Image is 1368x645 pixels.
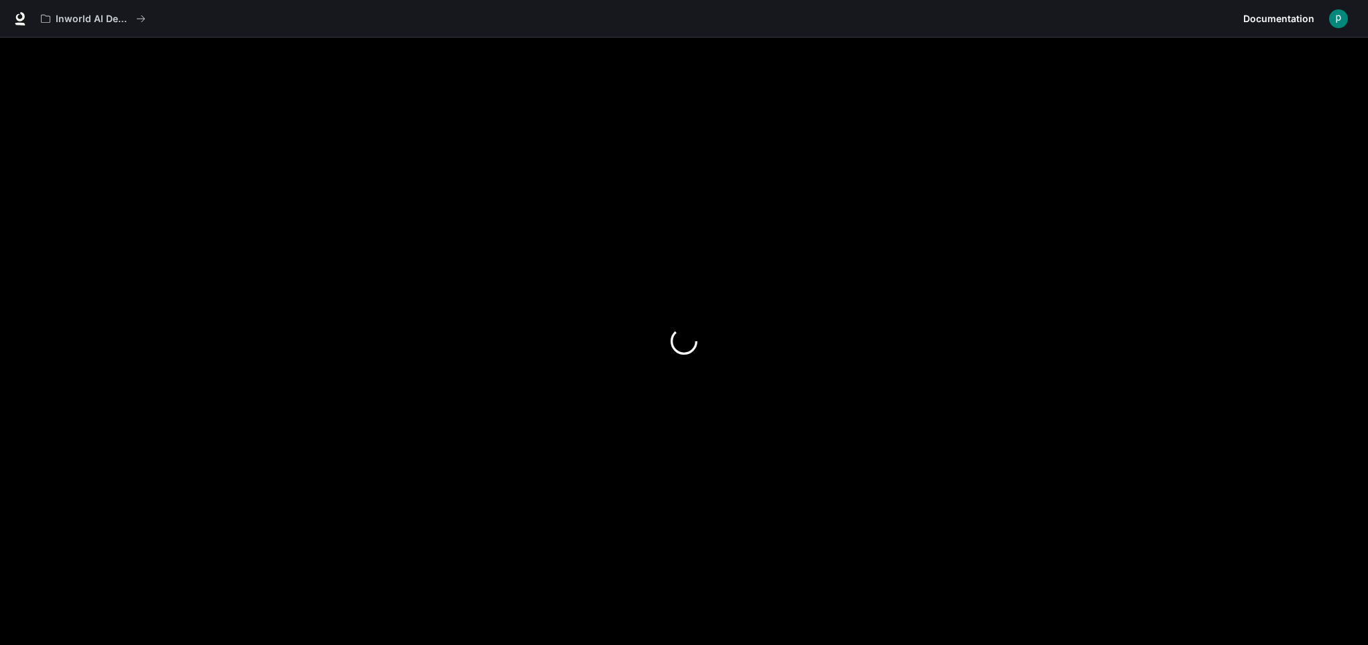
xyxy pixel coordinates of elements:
[35,5,152,32] button: All workspaces
[56,13,131,25] p: Inworld AI Demos
[1238,5,1320,32] a: Documentation
[1325,5,1352,32] button: User avatar
[1329,9,1348,28] img: User avatar
[1243,11,1314,27] span: Documentation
